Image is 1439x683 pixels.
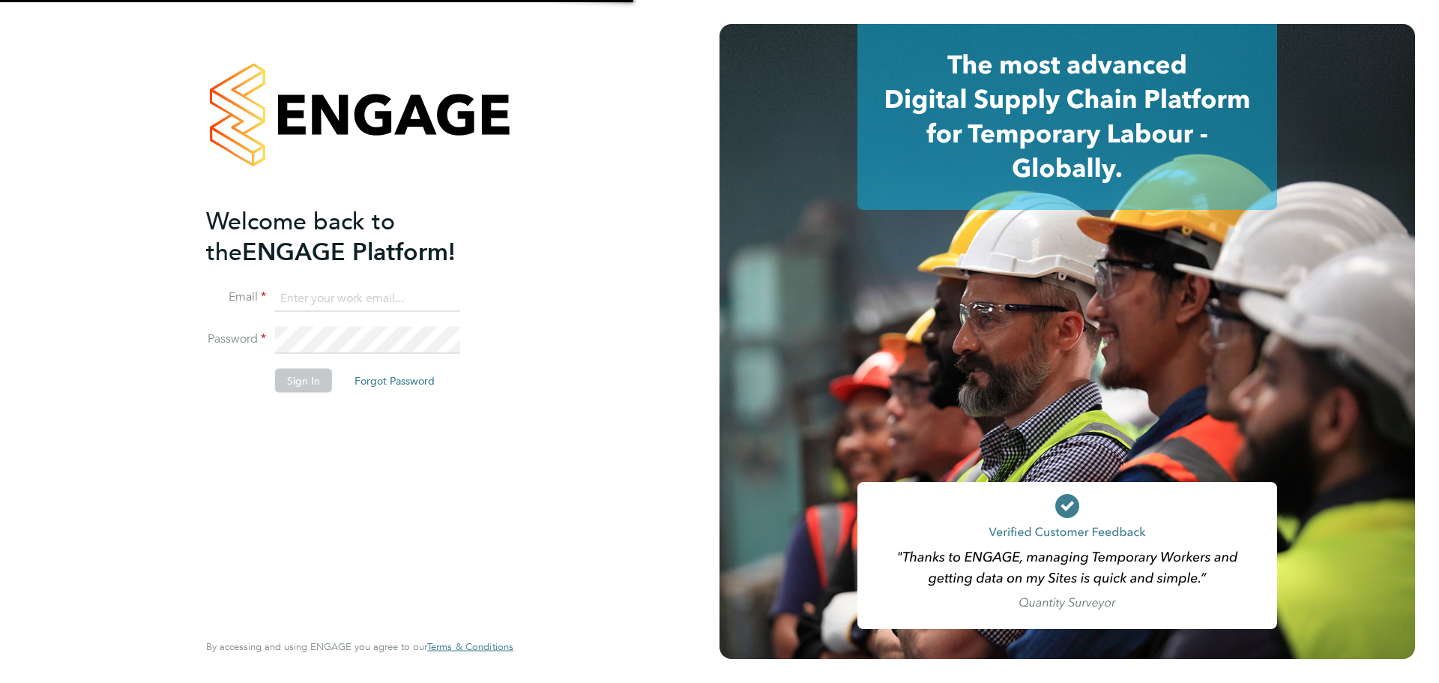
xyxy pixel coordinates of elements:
button: Forgot Password [343,369,447,393]
span: By accessing and using ENGAGE you agree to our [206,640,513,653]
button: Sign In [275,369,332,393]
label: Password [206,331,266,347]
h2: ENGAGE Platform! [206,205,498,267]
span: Terms & Conditions [427,640,513,653]
a: Terms & Conditions [427,641,513,653]
span: Welcome back to the [206,206,395,266]
label: Email [206,289,266,305]
input: Enter your work email... [275,285,460,312]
